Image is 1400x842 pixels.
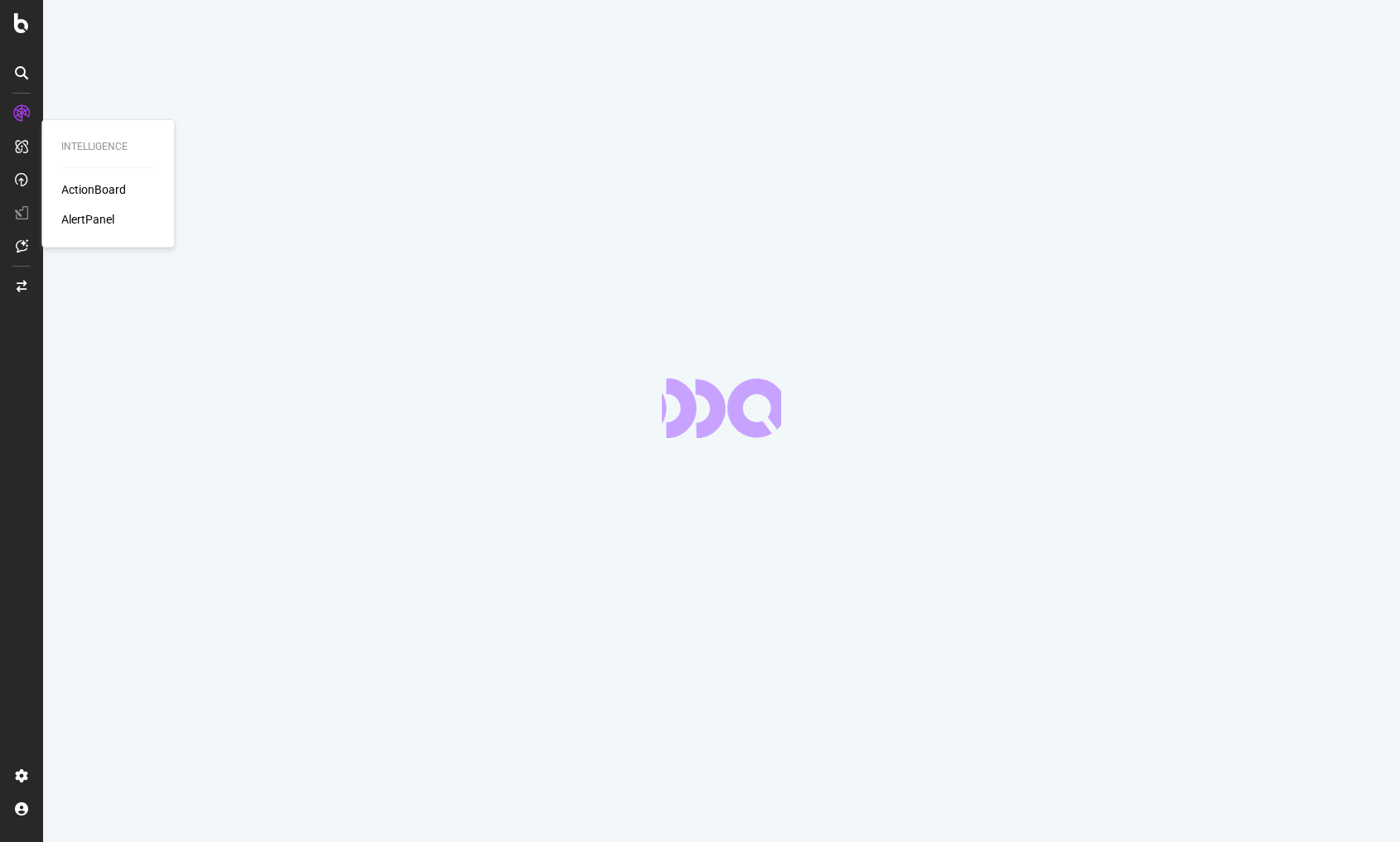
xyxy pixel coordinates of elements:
[61,140,154,154] div: Intelligence
[662,378,781,438] div: animation
[61,211,114,228] a: AlertPanel
[61,181,126,198] a: ActionBoard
